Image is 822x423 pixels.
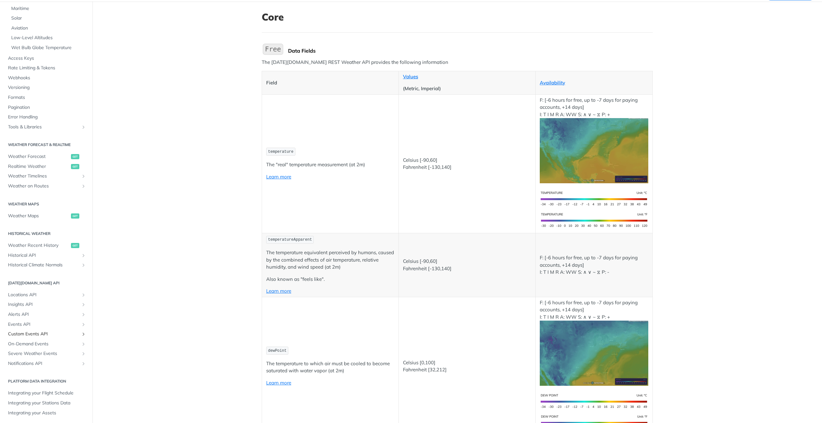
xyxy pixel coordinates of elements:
a: Webhooks [5,73,88,83]
img: temperature-us [540,210,648,231]
h2: Weather Maps [5,201,88,207]
a: Low-Level Altitudes [8,33,88,43]
span: Custom Events API [8,331,79,337]
span: Severe Weather Events [8,350,79,357]
p: F: [-6 hours for free, up to -7 days for paying accounts, +14 days] I: T I M R A: WW S: ∧ ∨ ~ ⧖ P: + [540,299,648,386]
button: Show subpages for Historical Climate Normals [81,263,86,268]
button: Show subpages for Locations API [81,292,86,298]
p: F: [-6 hours for free, up to -7 days for paying accounts, +14 days] I: T I M R A: WW S: ∧ ∨ ~ ⧖ P: - [540,254,648,276]
a: Notifications APIShow subpages for Notifications API [5,359,88,368]
span: Error Handling [8,114,86,120]
h2: Historical Weather [5,231,88,237]
a: Integrating your Assets [5,408,88,418]
h2: Platform DATA integration [5,378,88,384]
img: temperature-si [540,188,648,210]
span: Expand image [540,195,648,201]
a: Historical Climate NormalsShow subpages for Historical Climate Normals [5,260,88,270]
span: Weather on Routes [8,183,79,189]
span: Maritime [11,5,86,12]
span: temperature [268,150,293,154]
span: Integrating your Assets [8,410,86,416]
span: On-Demand Events [8,341,79,347]
span: Integrating your Flight Schedule [8,390,86,396]
button: Show subpages for Custom Events API [81,332,86,337]
button: Show subpages for Insights API [81,302,86,307]
span: Notifications API [8,360,79,367]
p: Also known as "feels like". [266,276,394,283]
button: Show subpages for Weather on Routes [81,184,86,189]
p: Celsius [-90,60] Fahrenheit [-130,140] [403,157,531,171]
a: Custom Events APIShow subpages for Custom Events API [5,329,88,339]
p: The temperature equivalent perceived by humans, caused by the combined effects of air temperature... [266,249,394,271]
a: Weather on RoutesShow subpages for Weather on Routes [5,181,88,191]
h1: Core [262,11,653,23]
button: Show subpages for Notifications API [81,361,86,366]
h2: Weather Forecast & realtime [5,142,88,148]
span: get [71,243,79,248]
a: Solar [8,13,88,23]
a: Pagination [5,103,88,112]
a: Integrating your Flight Schedule [5,388,88,398]
span: Historical API [8,252,79,259]
span: Versioning [8,84,86,91]
button: Show subpages for Historical API [81,253,86,258]
span: temperatureApparent [268,237,312,242]
a: Access Keys [5,54,88,63]
img: temperature [540,118,648,183]
span: Realtime Weather [8,163,69,170]
a: Values [403,73,418,80]
span: Aviation [11,25,86,31]
span: Formats [8,94,86,101]
button: Show subpages for Weather Timelines [81,174,86,179]
span: Locations API [8,292,79,298]
a: Alerts APIShow subpages for Alerts API [5,310,88,319]
a: Learn more [266,174,291,180]
a: Weather Mapsget [5,211,88,221]
a: Locations APIShow subpages for Locations API [5,290,88,300]
span: Expand image [540,350,648,356]
a: Weather Recent Historyget [5,241,88,250]
span: Weather Recent History [8,242,69,249]
button: Show subpages for Alerts API [81,312,86,317]
span: Low-Level Altitudes [11,35,86,41]
a: Insights APIShow subpages for Insights API [5,300,88,309]
span: Expand image [540,147,648,153]
a: Maritime [8,4,88,13]
span: Access Keys [8,55,86,62]
a: Weather Forecastget [5,152,88,161]
span: Expand image [540,217,648,223]
a: Formats [5,93,88,102]
span: Expand image [540,398,648,404]
span: Weather Forecast [8,153,69,160]
a: Severe Weather EventsShow subpages for Severe Weather Events [5,349,88,358]
span: Weather Maps [8,213,69,219]
a: Aviation [8,23,88,33]
span: Historical Climate Normals [8,262,79,268]
span: get [71,213,79,219]
span: Weather Timelines [8,173,79,179]
a: Rate Limiting & Tokens [5,63,88,73]
span: Alerts API [8,311,79,318]
h2: [DATE][DOMAIN_NAME] API [5,280,88,286]
span: Integrating your Stations Data [8,400,86,406]
div: Data Fields [288,47,653,54]
a: Realtime Weatherget [5,162,88,171]
button: Show subpages for Events API [81,322,86,327]
img: dewpoint [540,321,648,386]
a: Availability [540,80,565,86]
a: Learn more [266,288,291,294]
a: Events APIShow subpages for Events API [5,320,88,329]
span: Webhooks [8,75,86,81]
a: Error Handling [5,112,88,122]
a: Integrating your Stations Data [5,398,88,408]
span: Rate Limiting & Tokens [8,65,86,71]
a: On-Demand EventsShow subpages for On-Demand Events [5,339,88,349]
a: Wet Bulb Globe Temperature [8,43,88,53]
img: dewpoint-si [540,391,648,412]
p: The [DATE][DOMAIN_NAME] REST Weather API provides the following information [262,59,653,66]
span: get [71,164,79,169]
span: Tools & Libraries [8,124,79,130]
p: F: [-6 hours for free, up to -7 days for paying accounts, +14 days] I: T I M R A: WW S: ∧ ∨ ~ ⧖ P: + [540,97,648,183]
p: (Metric, Imperial) [403,85,531,92]
p: Celsius [-90,60] Fahrenheit [-130,140] [403,258,531,272]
